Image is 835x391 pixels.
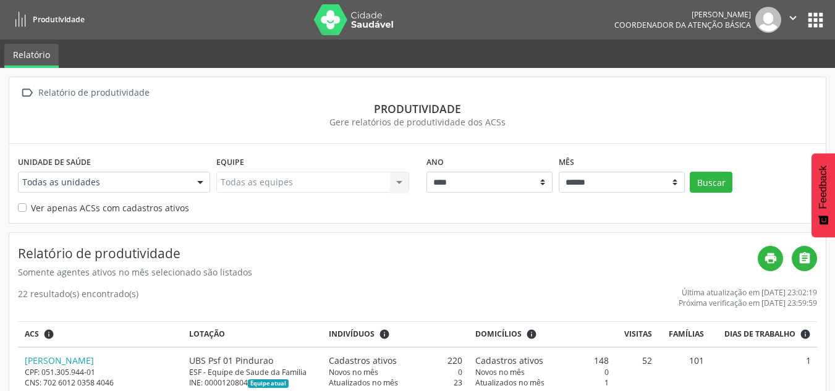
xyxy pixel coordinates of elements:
[559,153,574,172] label: Mês
[786,11,800,25] i: 
[679,298,817,308] div: Próxima verificação em [DATE] 23:59:59
[189,367,316,377] div: ESF - Equipe de Saude da Familia
[755,7,781,33] img: img
[43,329,54,340] i: ACSs que estiveram vinculados a uma UBS neste período, mesmo sem produtividade.
[189,354,316,367] div: UBS Psf 01 Pindurao
[18,84,151,102] a:  Relatório de produtividade
[36,84,151,102] div: Relatório de produtividade
[805,9,826,31] button: apps
[475,329,522,340] span: Domicílios
[614,9,751,20] div: [PERSON_NAME]
[248,379,288,388] span: Esta é a equipe atual deste Agente
[475,354,609,367] div: 148
[22,176,185,188] span: Todas as unidades
[25,367,177,377] div: CPF: 051.305.944-01
[329,367,378,377] span: Novos no mês
[475,367,609,377] div: 0
[329,329,375,340] span: Indivíduos
[31,201,189,214] label: Ver apenas ACSs com cadastros ativos
[33,14,85,25] span: Produtividade
[615,322,659,347] th: Visitas
[329,377,398,388] span: Atualizados no mês
[18,102,817,116] div: Produtividade
[614,20,751,30] span: Coordenador da Atenção Básica
[18,116,817,128] div: Gere relatórios de produtividade dos ACSs
[329,354,462,367] div: 220
[25,329,39,340] span: ACS
[25,377,177,388] div: CNS: 702 6012 0358 4046
[216,153,244,172] label: Equipe
[18,246,758,261] h4: Relatório de produtividade
[764,251,778,265] i: print
[329,367,462,377] div: 0
[189,377,316,388] div: INE: 0000120804
[379,329,390,340] i: <div class="text-left"> <div> <strong>Cadastros ativos:</strong> Cadastros que estão vinculados a...
[526,329,537,340] i: <div class="text-left"> <div> <strong>Cadastros ativos:</strong> Cadastros que estão vinculados a...
[818,166,829,209] span: Feedback
[4,44,59,68] a: Relatório
[18,84,36,102] i: 
[659,322,711,347] th: Famílias
[792,246,817,271] a: 
[329,354,397,367] span: Cadastros ativos
[781,7,805,33] button: 
[475,354,543,367] span: Cadastros ativos
[475,367,525,377] span: Novos no mês
[329,377,462,388] div: 23
[475,377,609,388] div: 1
[690,172,732,193] button: Buscar
[798,251,812,265] i: 
[183,322,323,347] th: Lotação
[426,153,444,172] label: Ano
[18,153,91,172] label: Unidade de saúde
[18,266,758,279] div: Somente agentes ativos no mês selecionado são listados
[475,377,545,388] span: Atualizados no mês
[679,287,817,298] div: Última atualização em [DATE] 23:02:19
[758,246,783,271] a: print
[18,287,138,308] div: 22 resultado(s) encontrado(s)
[9,9,85,30] a: Produtividade
[25,355,94,366] a: [PERSON_NAME]
[724,329,795,340] span: Dias de trabalho
[800,329,811,340] i: Dias em que o(a) ACS fez pelo menos uma visita, ou ficha de cadastro individual ou cadastro domic...
[812,153,835,237] button: Feedback - Mostrar pesquisa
